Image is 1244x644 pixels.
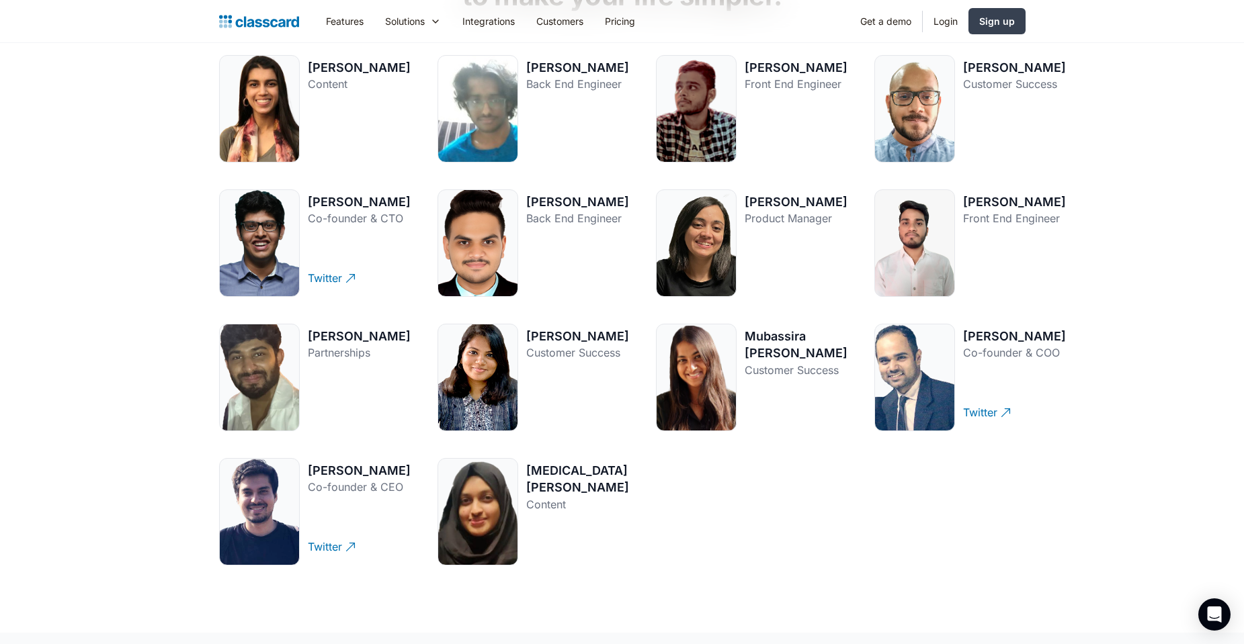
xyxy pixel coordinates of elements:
a: home [219,12,299,31]
div: Co-founder & CTO [308,210,411,226]
div: Customer Success [745,362,847,378]
div: Content [308,76,411,92]
a: Twitter [963,394,1066,431]
div: Product Manager [745,210,847,226]
a: Login [923,6,968,36]
div: Twitter [308,528,342,555]
div: [PERSON_NAME] [963,59,1066,76]
div: Twitter [963,394,997,420]
div: [PERSON_NAME] [308,193,411,210]
a: Pricing [594,6,646,36]
div: [PERSON_NAME] [745,59,847,76]
div: Content [526,496,629,512]
div: Front End Engineer [963,210,1066,226]
a: Features [315,6,374,36]
div: [PERSON_NAME] [308,328,411,344]
div: Open Intercom Messenger [1198,598,1231,631]
div: Co-founder & CEO [308,479,411,495]
div: Co-founder & COO [963,344,1066,361]
div: [PERSON_NAME] [963,193,1066,210]
a: Sign up [968,8,1026,34]
a: Twitter [308,528,411,565]
div: Partnerships [308,344,411,361]
div: Mubassira [PERSON_NAME] [745,328,847,361]
div: [PERSON_NAME] [963,328,1066,344]
div: [MEDICAL_DATA][PERSON_NAME] [526,462,629,496]
div: [PERSON_NAME] [526,193,629,210]
a: Twitter [308,260,411,297]
div: Customer Success [963,76,1066,92]
div: [PERSON_NAME] [526,328,629,344]
div: Twitter [308,260,342,286]
div: [PERSON_NAME] [745,193,847,210]
div: [PERSON_NAME] [308,462,411,479]
div: Sign up [979,14,1015,28]
div: Back End Engineer [526,210,629,226]
div: Customer Success [526,344,629,361]
div: [PERSON_NAME] [308,59,411,76]
a: Get a demo [849,6,922,36]
div: Solutions [374,6,452,36]
div: Back End Engineer [526,76,629,92]
a: Integrations [452,6,526,36]
div: Solutions [385,14,425,28]
div: Front End Engineer [745,76,847,92]
a: Customers [526,6,594,36]
div: [PERSON_NAME] [526,59,629,76]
